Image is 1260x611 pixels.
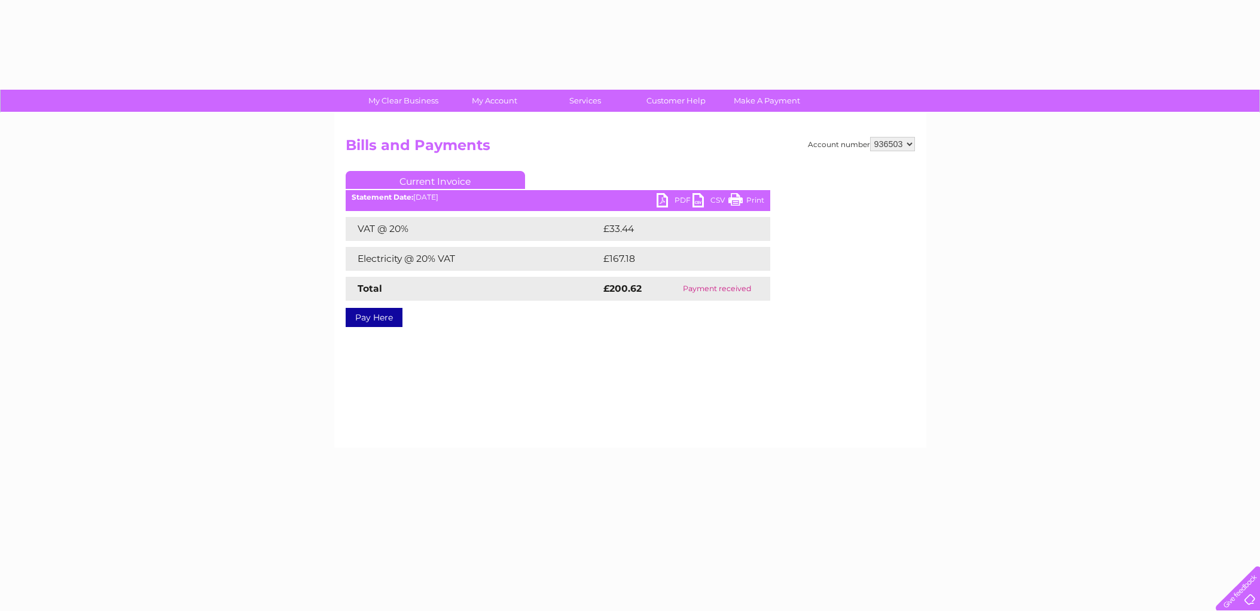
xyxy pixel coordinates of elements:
[354,90,453,112] a: My Clear Business
[346,308,402,327] a: Pay Here
[600,247,747,271] td: £167.18
[664,277,770,301] td: Payment received
[346,171,525,189] a: Current Invoice
[718,90,816,112] a: Make A Payment
[445,90,544,112] a: My Account
[808,137,915,151] div: Account number
[536,90,634,112] a: Services
[346,247,600,271] td: Electricity @ 20% VAT
[600,217,746,241] td: £33.44
[603,283,642,294] strong: £200.62
[657,193,692,210] a: PDF
[627,90,725,112] a: Customer Help
[692,193,728,210] a: CSV
[346,193,770,201] div: [DATE]
[358,283,382,294] strong: Total
[346,217,600,241] td: VAT @ 20%
[728,193,764,210] a: Print
[346,137,915,160] h2: Bills and Payments
[352,193,413,201] b: Statement Date:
